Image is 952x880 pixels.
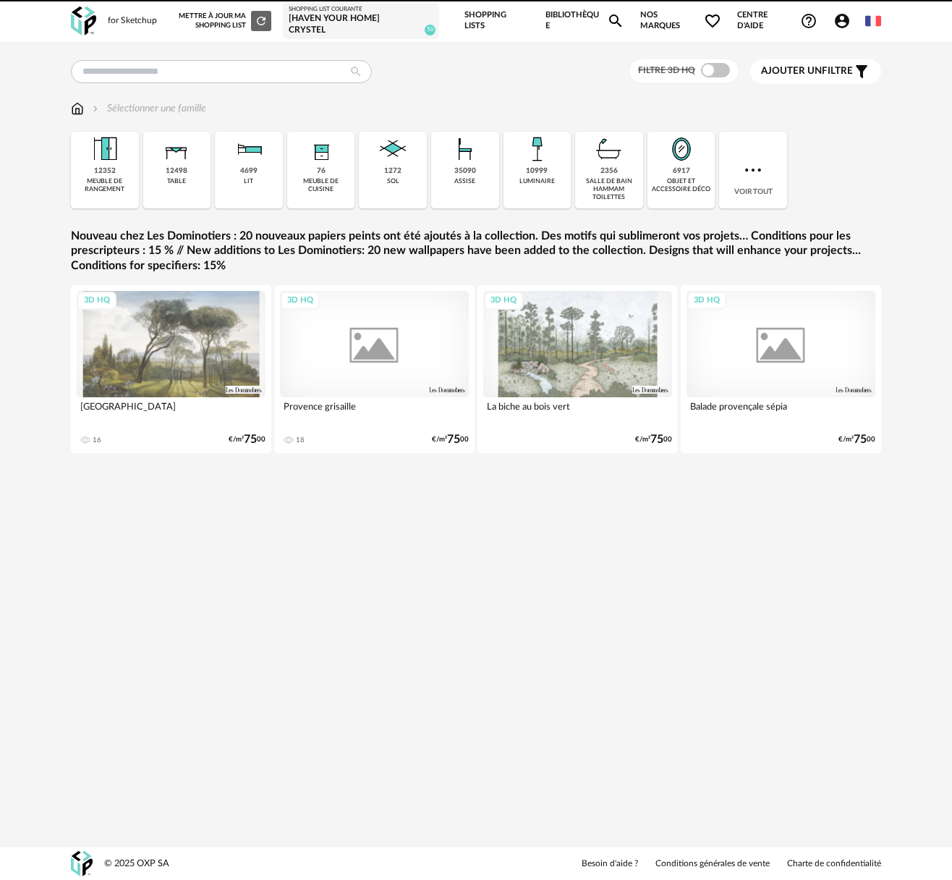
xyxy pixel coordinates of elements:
[317,166,326,176] div: 76
[704,12,721,30] span: Heart Outline icon
[833,12,851,30] span: Account Circle icon
[425,25,435,35] span: 50
[664,132,699,166] img: Miroir.png
[77,292,116,310] div: 3D HQ
[838,435,875,444] div: €/m² 00
[484,292,523,310] div: 3D HQ
[519,132,554,166] img: Luminaire.png
[650,435,663,444] span: 75
[800,12,817,30] span: Help Circle Outline icon
[75,177,135,194] div: meuble de rangement
[687,397,875,426] div: Balade provençale sépia
[635,435,672,444] div: €/m² 00
[255,17,268,24] span: Refresh icon
[244,177,253,185] div: lit
[384,166,401,176] div: 1272
[454,177,475,185] div: assise
[655,858,770,870] a: Conditions générales de vente
[483,397,672,426] div: La biche au bois vert
[853,63,870,80] span: Filter icon
[387,177,399,185] div: sol
[159,132,194,166] img: Table.png
[787,858,881,870] a: Charte de confidentialité
[289,13,433,35] div: [Haven your Home] Crystel
[741,158,765,182] img: more.7b13dc1.svg
[761,66,822,76] span: Ajouter un
[448,132,483,166] img: Assise.png
[90,101,206,116] div: Sélectionner une famille
[71,285,271,453] a: 3D HQ [GEOGRAPHIC_DATA] 16 €/m²7500
[104,858,169,870] div: © 2025 OXP SA
[687,292,726,310] div: 3D HQ
[761,65,853,77] span: filtre
[289,6,433,13] div: Shopping List courante
[108,15,157,27] div: for Sketchup
[296,436,305,444] div: 18
[77,397,265,426] div: [GEOGRAPHIC_DATA]
[167,177,186,185] div: table
[289,6,433,36] a: Shopping List courante [Haven your Home] Crystel 50
[526,166,548,176] div: 10999
[93,436,101,444] div: 16
[71,229,881,274] a: Nouveau chez Les Dominotiers : 20 nouveaux papiers peints ont été ajoutés à la collection. Des mo...
[854,435,867,444] span: 75
[719,132,787,208] div: Voir tout
[280,397,469,426] div: Provence grisaille
[477,285,678,453] a: 3D HQ La biche au bois vert €/m²7500
[592,132,626,166] img: Salle%20de%20bain.png
[88,132,122,166] img: Meuble%20de%20rangement.png
[304,132,339,166] img: Rangement.png
[607,12,624,30] span: Magnify icon
[375,132,410,166] img: Sol.png
[179,11,271,31] div: Mettre à jour ma Shopping List
[737,10,817,31] span: Centre d'aideHelp Circle Outline icon
[71,851,93,876] img: OXP
[71,7,96,36] img: OXP
[600,166,618,176] div: 2356
[166,166,187,176] div: 12498
[579,177,639,202] div: salle de bain hammam toilettes
[244,435,257,444] span: 75
[240,166,258,176] div: 4699
[865,13,881,29] img: fr
[833,12,857,30] span: Account Circle icon
[454,166,476,176] div: 35090
[281,292,320,310] div: 3D HQ
[652,177,711,194] div: objet et accessoire déco
[231,132,266,166] img: Literie.png
[229,435,265,444] div: €/m² 00
[673,166,690,176] div: 6917
[519,177,555,185] div: luminaire
[638,66,695,75] span: Filtre 3D HQ
[274,285,475,453] a: 3D HQ Provence grisaille 18 €/m²7500
[292,177,351,194] div: meuble de cuisine
[94,166,116,176] div: 12352
[90,101,101,116] img: svg+xml;base64,PHN2ZyB3aWR0aD0iMTYiIGhlaWdodD0iMTYiIHZpZXdCb3g9IjAgMCAxNiAxNiIgZmlsbD0ibm9uZSIgeG...
[681,285,881,453] a: 3D HQ Balade provençale sépia €/m²7500
[432,435,469,444] div: €/m² 00
[750,59,881,84] button: Ajouter unfiltre Filter icon
[71,101,84,116] img: svg+xml;base64,PHN2ZyB3aWR0aD0iMTYiIGhlaWdodD0iMTciIHZpZXdCb3g9IjAgMCAxNiAxNyIgZmlsbD0ibm9uZSIgeG...
[582,858,638,870] a: Besoin d'aide ?
[447,435,460,444] span: 75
